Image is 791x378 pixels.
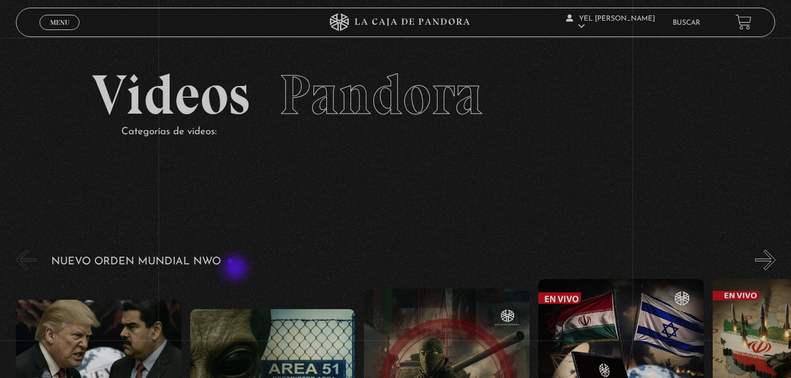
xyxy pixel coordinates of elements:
span: Yel [PERSON_NAME] [566,15,655,30]
span: Cerrar [46,29,74,37]
a: View your shopping cart [736,14,752,30]
a: Buscar [673,19,700,26]
button: Next [755,250,776,270]
h2: Videos [92,67,699,123]
h3: Nuevo Orden Mundial NWO [51,256,234,267]
p: Categorías de videos: [121,123,699,141]
span: Pandora [279,61,483,128]
button: Previous [16,250,37,270]
span: Menu [50,19,69,26]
